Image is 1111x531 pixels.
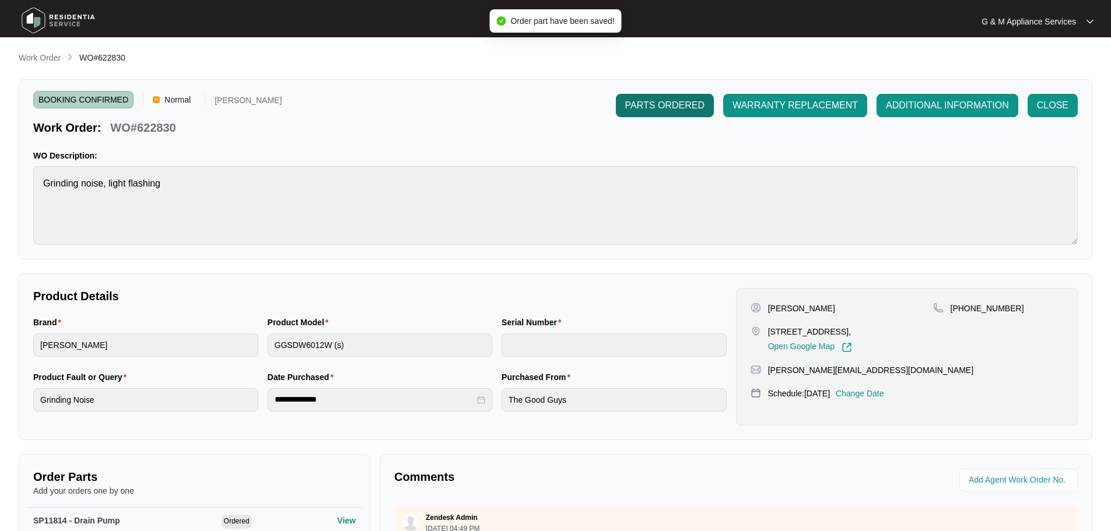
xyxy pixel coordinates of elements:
[877,94,1018,117] button: ADDITIONAL INFORMATION
[16,52,63,65] a: Work Order
[33,485,356,497] p: Add your orders one by one
[402,514,419,531] img: user.svg
[751,388,761,398] img: map-pin
[33,150,1078,161] p: WO Description:
[502,317,566,328] label: Serial Number
[65,52,75,62] img: chevron-right
[33,166,1078,245] textarea: Grinding noise, light flashing
[33,91,134,108] span: BOOKING CONFIRMED
[933,303,944,313] img: map-pin
[110,119,176,136] p: WO#622830
[768,364,973,376] p: [PERSON_NAME][EMAIL_ADDRESS][DOMAIN_NAME]
[1037,99,1068,112] span: CLOSE
[160,91,195,108] span: Normal
[33,333,258,357] input: Brand
[19,52,61,64] p: Work Order
[275,393,475,406] input: Date Purchased
[723,94,867,117] button: WARRANTY REPLACEMENT
[496,16,506,26] span: check-circle
[17,3,99,38] img: residentia service logo
[969,473,1071,487] input: Add Agent Work Order No.
[751,364,761,375] img: map-pin
[1087,19,1094,24] img: dropdown arrow
[33,119,101,136] p: Work Order:
[1028,94,1078,117] button: CLOSE
[951,303,1024,314] p: [PHONE_NUMBER]
[153,96,160,103] img: Vercel Logo
[768,303,835,314] p: [PERSON_NAME]
[268,317,334,328] label: Product Model
[33,317,66,328] label: Brand
[502,333,727,357] input: Serial Number
[502,388,727,412] input: Purchased From
[768,342,852,353] a: Open Google Map
[625,99,705,112] span: PARTS ORDERED
[337,515,356,526] p: View
[268,371,338,383] label: Date Purchased
[768,388,830,399] p: Schedule: [DATE]
[836,388,884,399] p: Change Date
[886,99,1009,112] span: ADDITIONAL INFORMATION
[502,371,575,383] label: Purchased From
[215,96,282,108] p: [PERSON_NAME]
[33,288,727,304] p: Product Details
[842,342,852,353] img: Link-External
[33,371,131,383] label: Product Fault or Query
[733,99,858,112] span: WARRANTY REPLACEMENT
[751,303,761,313] img: user-pin
[79,53,125,62] span: WO#622830
[33,388,258,412] input: Product Fault or Query
[394,469,728,485] p: Comments
[510,16,614,26] span: Order part have been saved!
[982,16,1076,27] p: G & M Appliance Services
[426,513,478,522] p: Zendesk Admin
[222,515,252,529] span: Ordered
[768,326,852,337] p: [STREET_ADDRESS],
[268,333,493,357] input: Product Model
[33,469,356,485] p: Order Parts
[751,326,761,336] img: map-pin
[616,94,714,117] button: PARTS ORDERED
[33,516,120,525] span: SP11814 - Drain Pump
